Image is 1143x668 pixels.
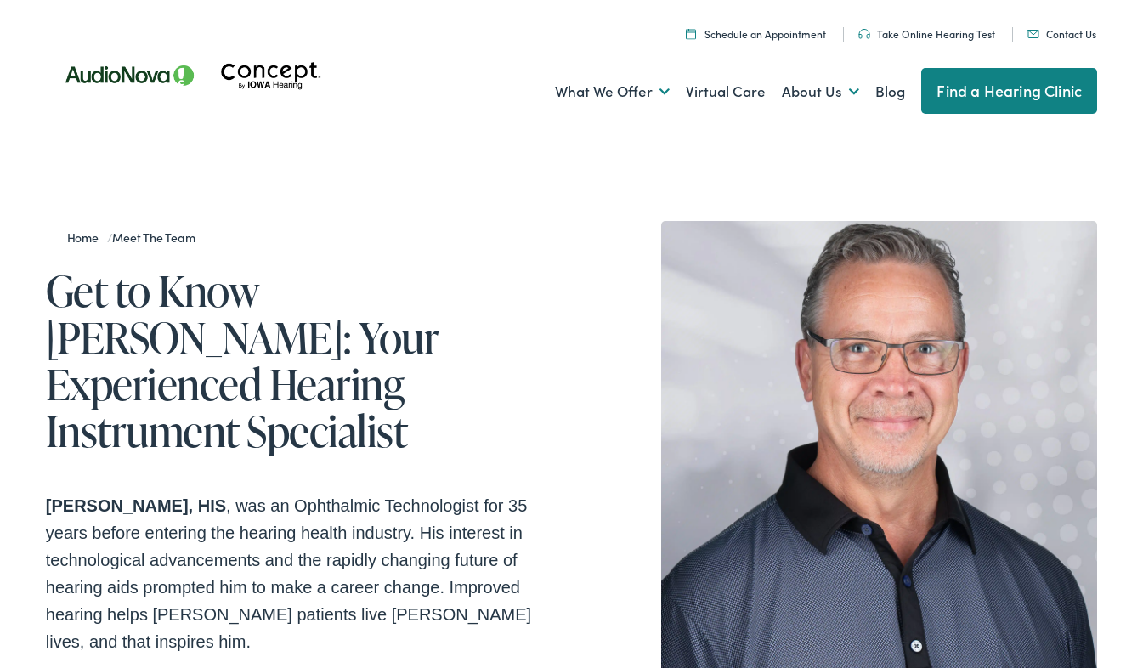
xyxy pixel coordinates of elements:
[686,26,826,41] a: Schedule an Appointment
[686,28,696,39] img: A calendar icon to schedule an appointment at Concept by Iowa Hearing.
[555,60,670,123] a: What We Offer
[1027,26,1096,41] a: Contact Us
[686,60,766,123] a: Virtual Care
[858,29,870,39] img: utility icon
[46,496,226,515] strong: [PERSON_NAME], HIS
[858,26,995,41] a: Take Online Hearing Test
[112,229,203,246] a: Meet the Team
[921,68,1097,114] a: Find a Hearing Clinic
[46,492,572,655] p: , was an Ophthalmic Technologist for 35 years before entering the hearing health industry. His in...
[67,229,204,246] span: /
[67,229,107,246] a: Home
[875,60,905,123] a: Blog
[46,267,572,454] h1: Get to Know [PERSON_NAME]: Your Experienced Hearing Instrument Specialist
[1027,30,1039,38] img: utility icon
[782,60,859,123] a: About Us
